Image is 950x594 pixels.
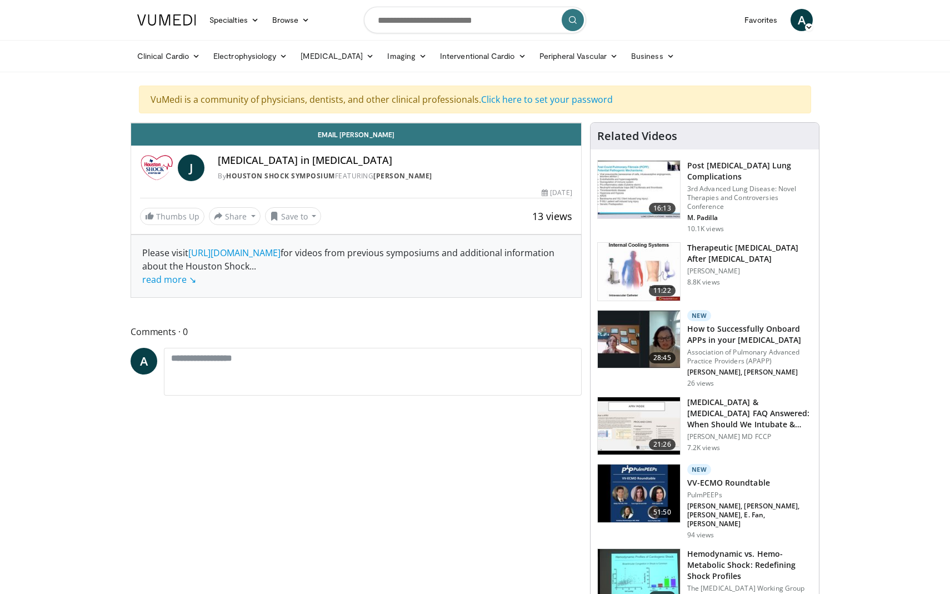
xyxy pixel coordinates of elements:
div: Please visit for videos from previous symposiums and additional information about the Houston Shock [142,246,570,286]
p: M. Padilla [687,213,812,222]
span: 51:50 [649,507,676,518]
p: [PERSON_NAME] MD FCCP [687,432,812,441]
p: 10.1K views [687,224,724,233]
a: Peripheral Vascular [533,45,624,67]
span: Comments 0 [131,325,582,339]
p: 7.2K views [687,443,720,452]
img: 0f7493d4-2bdb-4f17-83da-bd9accc2ebef.150x105_q85_crop-smart_upscale.jpg [598,397,680,455]
h4: [MEDICAL_DATA] in [MEDICAL_DATA] [218,154,572,167]
a: Favorites [738,9,784,31]
a: 16:13 Post [MEDICAL_DATA] Lung Complications 3rd Advanced Lung Disease: Novel Therapies and Contr... [597,160,812,233]
a: read more ↘ [142,273,196,286]
h3: Hemodynamic vs. Hemo-Metabolic Shock: Redefining Shock Profiles [687,548,812,582]
img: Houston Shock Symposium [140,154,173,181]
div: [DATE] [542,188,572,198]
input: Search topics, interventions [364,7,586,33]
span: 21:26 [649,439,676,450]
p: PulmPEEPs [687,491,812,500]
a: Houston Shock Symposium [226,171,335,181]
a: Click here to set your password [481,93,613,106]
p: [PERSON_NAME] [687,267,812,276]
a: [MEDICAL_DATA] [294,45,381,67]
p: New [687,464,712,475]
a: Business [624,45,681,67]
img: VuMedi Logo [137,14,196,26]
a: Browse [266,9,317,31]
a: Clinical Cardio [131,45,207,67]
a: Imaging [381,45,433,67]
h3: How to Successfully Onboard APPs in your [MEDICAL_DATA] [687,323,812,346]
span: 13 views [532,209,572,223]
p: The [MEDICAL_DATA] Working Group [687,584,812,593]
div: VuMedi is a community of physicians, dentists, and other clinical professionals. [139,86,811,113]
p: [PERSON_NAME], [PERSON_NAME], [PERSON_NAME], E. Fan, [PERSON_NAME] [687,502,812,528]
a: Specialties [203,9,266,31]
span: 11:22 [649,285,676,296]
h3: VV-ECMO Roundtable [687,477,812,488]
a: 21:26 [MEDICAL_DATA] & [MEDICAL_DATA] FAQ Answered: When Should We Intubate & How Do We Adj… [PER... [597,397,812,456]
p: Association of Pulmonary Advanced Practice Providers (APAPP) [687,348,812,366]
p: 26 views [687,379,714,388]
h4: Related Videos [597,129,677,143]
p: 94 views [687,531,714,540]
a: 51:50 New VV-ECMO Roundtable PulmPEEPs [PERSON_NAME], [PERSON_NAME], [PERSON_NAME], E. Fan, [PERS... [597,464,812,540]
p: [PERSON_NAME], [PERSON_NAME] [687,368,812,377]
a: [URL][DOMAIN_NAME] [188,247,281,259]
span: 28:45 [649,352,676,363]
h3: Therapeutic [MEDICAL_DATA] After [MEDICAL_DATA] [687,242,812,264]
h3: Post [MEDICAL_DATA] Lung Complications [687,160,812,182]
button: Save to [265,207,322,225]
img: 667297da-f7fe-4586-84bf-5aeb1aa9adcb.150x105_q85_crop-smart_upscale.jpg [598,161,680,218]
a: [PERSON_NAME] [373,171,432,181]
a: J [178,154,204,181]
p: New [687,310,712,321]
p: 3rd Advanced Lung Disease: Novel Therapies and Controversies Conference [687,184,812,211]
button: Share [209,207,261,225]
a: Electrophysiology [207,45,294,67]
img: 243698_0002_1.png.150x105_q85_crop-smart_upscale.jpg [598,243,680,301]
a: A [131,348,157,375]
a: 28:45 New How to Successfully Onboard APPs in your [MEDICAL_DATA] Association of Pulmonary Advanc... [597,310,812,388]
a: Email [PERSON_NAME] [131,123,581,146]
a: Thumbs Up [140,208,204,225]
div: By FEATURING [218,171,572,181]
h3: [MEDICAL_DATA] & [MEDICAL_DATA] FAQ Answered: When Should We Intubate & How Do We Adj… [687,397,812,430]
img: a8d58a4c-c819-47d5-b7a0-f75158d1e905.150x105_q85_crop-smart_upscale.jpg [598,311,680,368]
img: 7663b177-b206-4e81-98d2-83f6b332dcf7.150x105_q85_crop-smart_upscale.jpg [598,465,680,522]
a: A [791,9,813,31]
a: 11:22 Therapeutic [MEDICAL_DATA] After [MEDICAL_DATA] [PERSON_NAME] 8.8K views [597,242,812,301]
p: 8.8K views [687,278,720,287]
span: 16:13 [649,203,676,214]
a: Interventional Cardio [433,45,533,67]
